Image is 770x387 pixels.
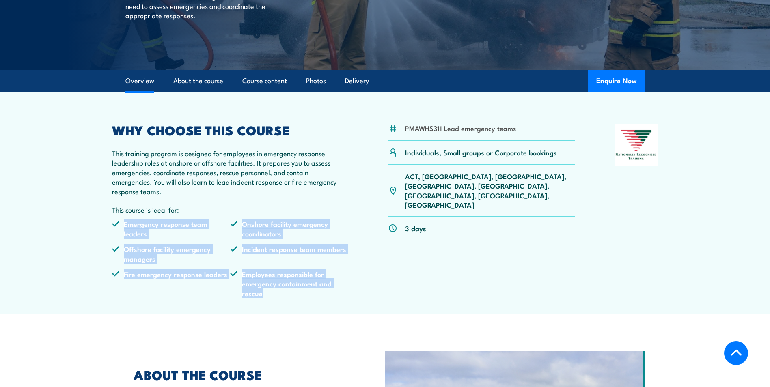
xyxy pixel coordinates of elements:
p: This training program is designed for employees in emergency response leadership roles at onshore... [112,148,349,196]
button: Enquire Now [588,70,645,92]
h2: ABOUT THE COURSE [134,369,348,380]
li: PMAWHS311 Lead emergency teams [405,123,516,133]
li: Onshore facility emergency coordinators [230,219,349,238]
a: Photos [306,70,326,92]
li: Fire emergency response leaders [112,269,231,298]
a: Delivery [345,70,369,92]
p: ACT, [GEOGRAPHIC_DATA], [GEOGRAPHIC_DATA], [GEOGRAPHIC_DATA], [GEOGRAPHIC_DATA], [GEOGRAPHIC_DATA... [405,172,575,210]
li: Incident response team members [230,244,349,263]
li: Employees responsible for emergency containment and rescue [230,269,349,298]
p: This course is ideal for: [112,205,349,214]
a: Course content [242,70,287,92]
li: Emergency response team leaders [112,219,231,238]
a: About the course [173,70,223,92]
img: Nationally Recognised Training logo. [615,124,658,166]
li: Offshore facility emergency managers [112,244,231,263]
a: Overview [125,70,154,92]
h2: WHY CHOOSE THIS COURSE [112,124,349,135]
p: Individuals, Small groups or Corporate bookings [405,148,557,157]
p: 3 days [405,224,426,233]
